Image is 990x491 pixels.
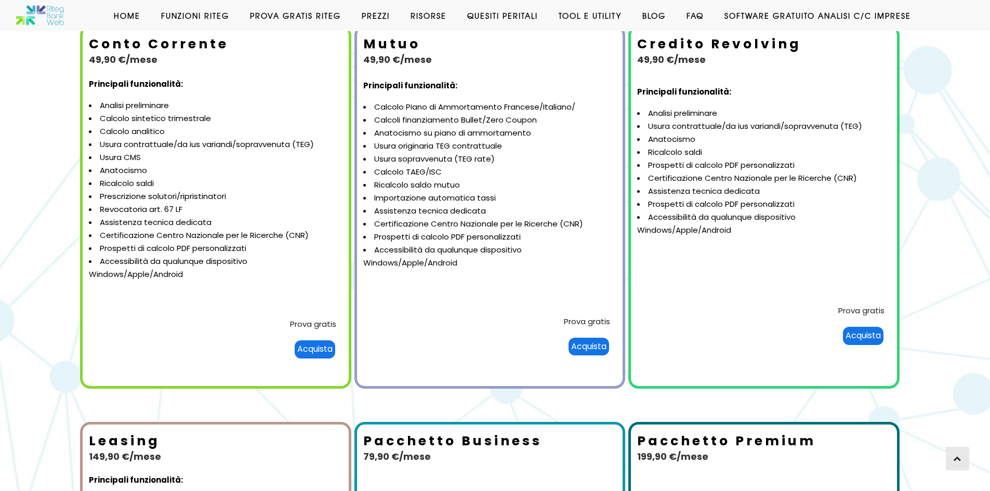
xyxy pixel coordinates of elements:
[363,432,542,450] b: Pacchetto Business
[240,10,351,21] a: Prova Gratis Riteg
[637,159,890,172] li: Prospetti di calcolo PDF personalizzati
[363,218,616,231] li: Certificazione Centro Nazionale per le Ricerche (CNR)
[363,192,616,205] li: Importazione automatica tassi
[632,10,676,21] a: Blog
[89,164,342,177] li: Anatocismo
[637,107,890,120] li: Analisi preliminare
[89,78,183,89] strong: Principali funzionalità:
[714,10,921,21] a: Software GRATUITO analisi c/c imprese
[16,5,65,26] img: Software anatocismo e usura bancaria
[363,53,432,66] b: 49,90 €/mese
[89,151,342,164] li: Usura CMS
[363,450,431,463] b: 79,90 €/mese
[637,146,890,159] li: Ricalcolo saldi
[89,138,342,151] li: Usura contrattuale/da ius variandi/sopravvenuta (TEG)
[363,80,457,91] strong: Principali funzionalità:
[295,340,335,359] div: Acquista
[89,35,229,53] b: Conto Corrente
[363,35,420,53] b: Mutuo
[294,343,336,354] a: Acquista
[843,327,883,345] div: Acquista
[637,120,890,133] li: Usura contrattuale/da ius variandi/sopravvenuta (TEG)
[363,153,616,166] li: Usura sopravvenuta (TEG rate)
[363,140,616,153] li: Usura originaria TEG contrattuale
[637,198,890,211] li: Prospetti di calcolo PDF personalizzati
[457,10,548,21] a: Quesiti Peritali
[363,114,616,127] li: Calcoli finanziamento Bullet/Zero Coupon
[103,10,151,21] a: Home
[363,205,616,218] li: Assistenza tecnica dedicata
[838,305,885,316] a: Prova gratis
[89,474,183,485] strong: Principali funzionalità:
[89,450,161,463] b: 149,90 €/mese
[676,10,714,21] a: Faq
[548,10,632,21] a: Tool e Utility
[89,255,342,281] li: Accessibilità da qualunque dispositivo Windows/Apple/Android
[89,190,342,203] li: Prescrizione solutori/ripristinatori
[351,10,400,21] a: Prezzi
[89,216,342,229] li: Assistenza tecnica dedicata
[290,319,336,329] a: Prova gratis
[637,86,731,97] strong: Principali funzionalità:
[89,203,342,216] li: Revocatoria art. 67 LF
[842,330,885,341] a: Acquista
[89,177,342,190] li: Ricalcolo saldi
[564,316,610,327] a: Prova gratis
[89,112,342,125] li: Calcolo sintetico trimestrale
[637,185,890,198] li: Assistenza tecnica dedicata
[637,53,706,66] b: 49,90 €/mese
[637,450,708,463] b: 199,90 €/mese
[567,341,610,352] a: Acquista
[89,432,160,450] b: Leasing
[89,99,342,112] li: Analisi preliminare
[363,127,616,140] li: Anatocismo su piano di ammortamento
[569,338,609,356] div: Acquista
[637,211,890,237] li: Accessibilità da qualunque dispositivo Windows/Apple/Android
[637,133,890,146] li: Anatocismo
[151,10,240,21] a: Funzioni Riteg
[363,179,616,192] li: Ricalcolo saldo mutuo
[363,244,616,270] li: Accessibilità da qualunque dispositivo Windows/Apple/Android
[363,231,616,244] li: Prospetti di calcolo PDF personalizzati
[89,125,342,138] li: Calcolo analitico
[363,166,616,179] li: Calcolo TAEG/ISC
[637,432,816,450] b: Pacchetto Premium
[637,172,890,185] li: Certificazione Centro Nazionale per le Ricerche (CNR)
[363,101,616,114] li: Calcolo Piano di Ammortamento Francese/Italiano/
[637,35,801,53] b: Credito Revolving
[400,10,457,21] a: Risorse
[89,229,342,242] li: Certificazione Centro Nazionale per le Ricerche (CNR)
[89,53,157,66] b: 49,90 €/mese
[89,242,342,255] li: Prospetti di calcolo PDF personalizzati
